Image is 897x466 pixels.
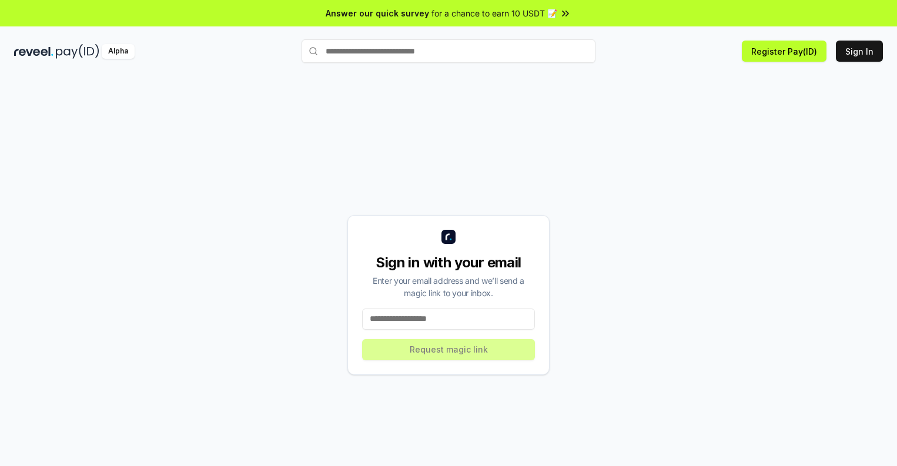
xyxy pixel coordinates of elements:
span: for a chance to earn 10 USDT 📝 [431,7,557,19]
span: Answer our quick survey [326,7,429,19]
div: Sign in with your email [362,253,535,272]
img: logo_small [441,230,456,244]
button: Sign In [836,41,883,62]
img: pay_id [56,44,99,59]
img: reveel_dark [14,44,53,59]
div: Enter your email address and we’ll send a magic link to your inbox. [362,274,535,299]
button: Register Pay(ID) [742,41,826,62]
div: Alpha [102,44,135,59]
